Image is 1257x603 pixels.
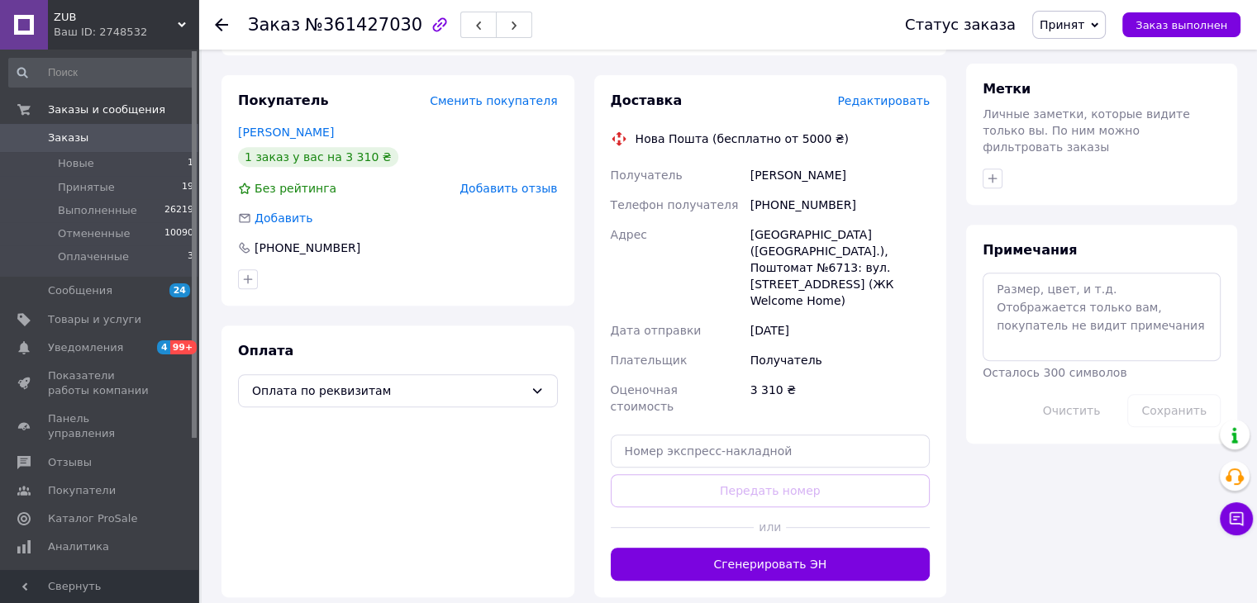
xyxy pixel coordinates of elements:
[48,511,137,526] span: Каталог ProSale
[611,383,678,413] span: Оценочная стоимость
[182,180,193,195] span: 19
[48,312,141,327] span: Товары и услуги
[754,519,786,535] span: или
[48,368,153,398] span: Показатели работы компании
[611,228,647,241] span: Адрес
[905,17,1016,33] div: Статус заказа
[611,198,739,211] span: Телефон получателя
[58,203,137,218] span: Выполненные
[611,324,702,337] span: Дата отправки
[238,343,293,358] span: Оплата
[255,182,336,195] span: Без рейтинга
[252,382,524,400] span: Оплата по реквизитам
[54,25,198,40] div: Ваш ID: 2748532
[747,160,933,190] div: [PERSON_NAME]
[238,126,334,139] a: [PERSON_NAME]
[48,131,88,145] span: Заказы
[58,156,94,171] span: Новые
[188,156,193,171] span: 1
[253,240,362,256] div: [PHONE_NUMBER]
[1220,502,1253,535] button: Чат с покупателем
[611,434,931,468] input: Номер экспресс-накладной
[983,242,1077,258] span: Примечания
[58,249,129,264] span: Оплаченные
[611,93,683,108] span: Доставка
[54,10,178,25] span: ZUB
[188,249,193,264] span: 3
[48,455,92,470] span: Отзывы
[983,366,1126,379] span: Осталось 300 символов
[611,169,683,182] span: Получатель
[255,211,312,225] span: Добавить
[238,93,328,108] span: Покупатель
[58,226,130,241] span: Отмененные
[983,81,1031,97] span: Метки
[48,411,153,441] span: Панель управления
[169,283,190,297] span: 24
[48,483,116,498] span: Покупатели
[611,548,931,581] button: Сгенерировать ЭН
[157,340,170,354] span: 4
[747,190,933,220] div: [PHONE_NUMBER]
[238,147,398,167] div: 1 заказ у вас на 3 310 ₴
[215,17,228,33] div: Вернуться назад
[430,94,557,107] span: Сменить покупателя
[48,283,112,298] span: Сообщения
[631,131,853,147] div: Нова Пошта (бесплатно от 5000 ₴)
[1136,19,1227,31] span: Заказ выполнен
[747,220,933,316] div: [GEOGRAPHIC_DATA] ([GEOGRAPHIC_DATA].), Поштомат №6713: вул. [STREET_ADDRESS] (ЖК Welcome Home)
[164,203,193,218] span: 26219
[747,316,933,345] div: [DATE]
[164,226,193,241] span: 10090
[983,107,1190,154] span: Личные заметки, которые видите только вы. По ним можно фильтровать заказы
[8,58,195,88] input: Поиск
[1122,12,1240,37] button: Заказ выполнен
[305,15,422,35] span: №361427030
[170,340,198,354] span: 99+
[611,354,688,367] span: Плательщик
[48,567,153,597] span: Инструменты вебмастера и SEO
[837,94,930,107] span: Редактировать
[747,345,933,375] div: Получатель
[747,375,933,421] div: 3 310 ₴
[58,180,115,195] span: Принятые
[48,102,165,117] span: Заказы и сообщения
[1040,18,1084,31] span: Принят
[48,340,123,355] span: Уведомления
[48,539,109,554] span: Аналитика
[248,15,300,35] span: Заказ
[459,182,557,195] span: Добавить отзыв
